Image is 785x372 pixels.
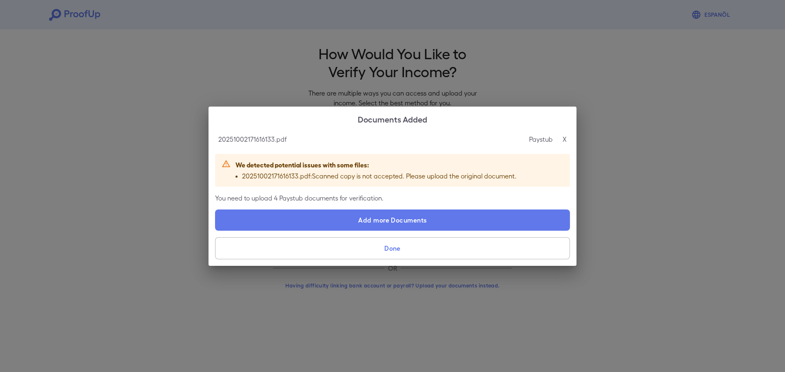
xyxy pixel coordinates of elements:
p: You need to upload 4 Paystub documents for verification. [215,193,570,203]
button: Done [215,237,570,259]
p: 20251002171616133.pdf [218,134,287,144]
label: Add more Documents [215,209,570,231]
p: Paystub [529,134,553,144]
p: 20251002171616133.pdf : Scanned copy is not accepted. Please upload the original document. [242,171,516,181]
h2: Documents Added [209,107,576,131]
p: X [563,134,567,144]
p: We detected potential issues with some files: [235,160,516,169]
